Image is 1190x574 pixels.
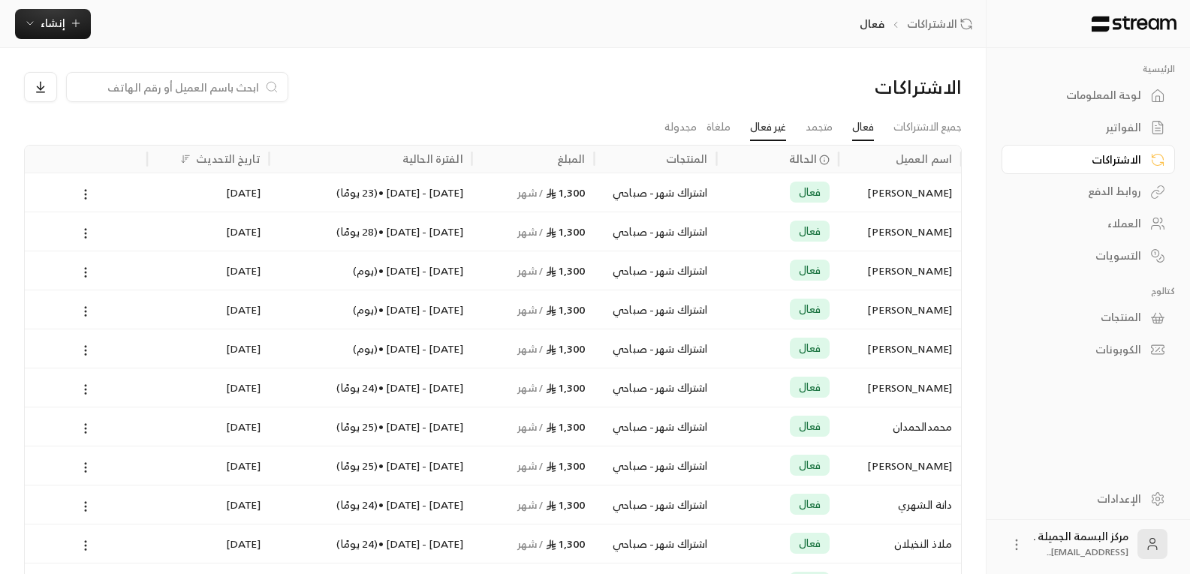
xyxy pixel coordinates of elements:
div: المنتجات [666,149,707,168]
button: إنشاء [15,9,91,39]
div: [DATE] [156,485,261,524]
div: 1,300 [481,407,586,446]
span: / شهر [517,300,544,319]
div: [DATE] - [DATE] • ( 28 يومًا ) [279,212,463,251]
div: لوحة المعلومات [1020,88,1141,103]
p: فعال [860,17,884,32]
div: الاشتراكات [738,75,962,99]
div: العملاء [1020,216,1141,231]
div: اسم العميل [896,149,952,168]
div: [DATE] - [DATE] • ( 24 يومًا ) [279,368,463,407]
div: [DATE] - [DATE] • ( 24 يومًا ) [279,524,463,563]
div: [DATE] - [DATE] • ( يوم ) [279,329,463,368]
a: ملغاة [706,114,731,140]
div: مركز البسمة الجميلة . [1033,529,1128,559]
div: [DATE] - [DATE] • ( يوم ) [279,290,463,329]
div: المنتجات [1020,310,1141,325]
div: التسويات [1020,248,1141,263]
span: / شهر [517,378,544,397]
nav: breadcrumb [860,17,978,32]
div: [DATE] [156,212,261,251]
div: [DATE] [156,329,261,368]
div: [DATE] [156,407,261,446]
span: / شهر [517,417,544,436]
div: 1,300 [481,524,586,563]
div: [DATE] [156,524,261,563]
div: اشتراك شهر - صباحي [604,173,708,212]
div: [DATE] - [DATE] • ( 24 يومًا ) [279,485,463,524]
span: فعال [799,536,821,551]
div: دانة الشهري [848,485,952,524]
div: 1,300 [481,446,586,485]
div: 1,300 [481,368,586,407]
div: اشتراك شهر - صباحي [604,407,708,446]
div: محمدالحمدان [848,407,952,446]
span: [EMAIL_ADDRESS]... [1047,544,1128,560]
a: الاشتراكات [907,17,978,32]
div: [DATE] [156,173,261,212]
a: العملاء [1002,209,1175,239]
a: الإعدادات [1002,484,1175,513]
span: فعال [799,302,821,317]
span: فعال [799,458,821,473]
div: الاشتراكات [1020,152,1141,167]
div: اشتراك شهر - صباحي [604,368,708,407]
div: [PERSON_NAME] [848,251,952,290]
a: الاشتراكات [1002,145,1175,174]
a: الفواتير [1002,113,1175,143]
a: التسويات [1002,241,1175,270]
div: [DATE] [156,251,261,290]
a: المنتجات [1002,303,1175,332]
a: غير فعال [750,114,786,141]
button: Sort [176,150,194,168]
div: تاريخ التحديث [196,149,261,168]
div: الفترة الحالية [402,149,463,168]
img: Logo [1090,16,1178,32]
div: 1,300 [481,212,586,251]
div: الكوبونات [1020,342,1141,357]
div: [DATE] - [DATE] • ( 23 يومًا ) [279,173,463,212]
span: فعال [799,341,821,356]
a: مجدولة [664,114,697,140]
a: جميع الاشتراكات [893,114,962,140]
span: فعال [799,380,821,395]
div: 1,300 [481,485,586,524]
div: [PERSON_NAME] [848,212,952,251]
span: فعال [799,263,821,278]
div: روابط الدفع [1020,184,1141,199]
span: / شهر [517,495,544,514]
div: اشتراك شهر - صباحي [604,446,708,485]
div: 1,300 [481,173,586,212]
div: 1,300 [481,251,586,290]
span: / شهر [517,261,544,280]
div: [PERSON_NAME] [848,329,952,368]
div: 1,300 [481,329,586,368]
p: الرئيسية [1002,63,1175,75]
div: [DATE] - [DATE] • ( 25 يومًا ) [279,407,463,446]
div: المبلغ [557,149,586,168]
div: [DATE] - [DATE] • ( 25 يومًا ) [279,446,463,485]
div: [DATE] - [DATE] • ( يوم ) [279,251,463,290]
div: [PERSON_NAME] [848,446,952,485]
div: اشتراك شهر - صباحي [604,212,708,251]
div: [DATE] [156,446,261,485]
div: اشتراك شهر - صباحي [604,485,708,524]
a: فعال [852,114,874,141]
span: فعال [799,497,821,512]
div: 1,300 [481,290,586,329]
span: / شهر [517,534,544,553]
a: لوحة المعلومات [1002,81,1175,110]
div: اشتراك شهر - صباحي [604,290,708,329]
div: [PERSON_NAME] [848,368,952,407]
a: روابط الدفع [1002,177,1175,206]
div: الإعدادات [1020,491,1141,506]
span: / شهر [517,339,544,358]
div: [PERSON_NAME] [848,173,952,212]
div: اشتراك شهر - صباحي [604,251,708,290]
span: إنشاء [41,14,65,32]
div: [PERSON_NAME] [848,290,952,329]
div: اشتراك شهر - صباحي [604,524,708,563]
span: الحالة [789,151,817,167]
a: متجمد [806,114,833,140]
input: ابحث باسم العميل أو رقم الهاتف [76,79,259,95]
